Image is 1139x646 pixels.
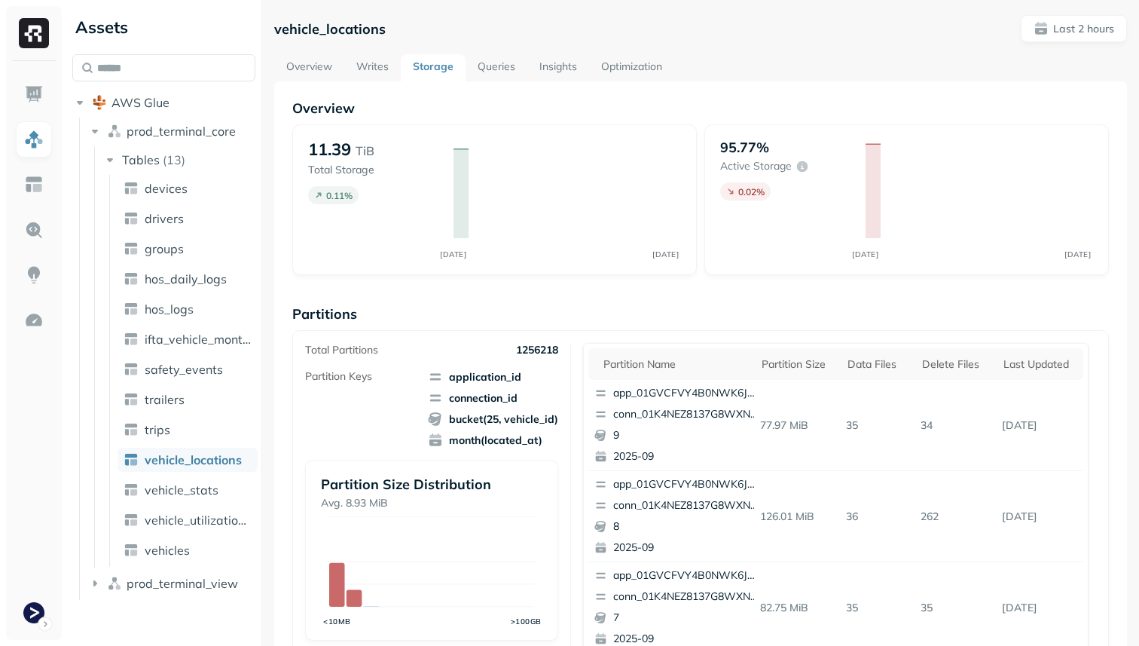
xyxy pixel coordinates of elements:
div: Delete Files [922,357,988,372]
img: namespace [107,124,122,139]
p: 82.75 MiB [754,595,841,621]
a: Overview [274,54,344,81]
p: 95.77% [720,139,769,156]
div: Partition name [603,357,747,372]
img: table [124,362,139,377]
button: AWS Glue [72,90,255,115]
tspan: [DATE] [1065,250,1092,259]
p: 77.97 MiB [754,412,841,439]
img: Insights [24,265,44,285]
span: groups [145,241,184,256]
img: Asset Explorer [24,175,44,194]
span: trips [145,422,170,437]
span: hos_logs [145,302,194,317]
img: table [124,302,139,317]
p: 7 [613,611,759,626]
p: Partition Size Distribution [321,476,542,493]
a: ifta_vehicle_months [118,327,258,351]
img: table [124,392,139,407]
a: hos_logs [118,297,258,321]
img: Query Explorer [24,220,44,240]
button: app_01GVCFVY4B0NWK6JYK87JP2WRPconn_01K4NEZ8137G8WXNV00CK90XW182025-09 [588,471,766,562]
div: Partition size [762,357,833,372]
p: 262 [915,504,996,530]
img: root [92,95,107,110]
img: table [124,452,139,467]
p: Active storage [720,159,792,173]
p: 2025-09 [613,540,759,556]
tspan: [DATE] [653,250,679,259]
a: devices [118,176,258,201]
span: Tables [122,152,160,167]
p: Avg. 8.93 MiB [321,496,542,510]
p: Partition Keys [305,369,372,384]
p: Total Partitions [305,343,378,357]
p: 35 [840,595,915,621]
a: Optimization [589,54,674,81]
img: Optimization [24,311,44,330]
button: app_01GVCFVY4B0NWK6JYK87JP2WRPconn_01K4NEZ8137G8WXNV00CK90XW192025-09 [588,380,766,470]
p: Total Storage [308,163,438,177]
tspan: [DATE] [441,250,467,259]
span: vehicle_locations [145,452,242,467]
p: 35 [915,595,996,621]
p: TiB [356,142,374,160]
p: 34 [915,412,996,439]
p: 8 [613,519,759,534]
span: AWS Glue [111,95,169,110]
img: namespace [107,576,122,591]
img: table [124,241,139,256]
span: trailers [145,392,185,407]
span: vehicle_utilization_day [145,513,252,528]
a: Queries [466,54,527,81]
p: 36 [840,504,915,530]
p: 1256218 [516,343,558,357]
span: bucket(25, vehicle_id) [428,412,558,427]
a: drivers [118,207,258,231]
a: vehicle_utilization_day [118,508,258,532]
p: conn_01K4NEZ8137G8WXNV00CK90XW1 [613,589,759,605]
a: Insights [527,54,589,81]
a: Writes [344,54,401,81]
button: prod_terminal_view [87,571,256,595]
p: Overview [292,100,1109,117]
p: 0.02 % [738,186,765,197]
button: Tables(13) [102,148,257,172]
img: Terminal [23,602,44,623]
div: Data Files [847,357,907,372]
p: 0.11 % [326,190,353,201]
p: app_01GVCFVY4B0NWK6JYK87JP2WRP [613,477,759,492]
p: Partitions [292,305,1109,323]
img: Dashboard [24,84,44,104]
span: devices [145,181,188,196]
span: month(located_at) [428,433,558,448]
a: safety_events [118,357,258,381]
a: groups [118,237,258,261]
img: table [124,181,139,196]
img: table [124,271,139,286]
span: vehicle_stats [145,482,218,498]
p: 35 [840,412,915,439]
p: conn_01K4NEZ8137G8WXNV00CK90XW1 [613,407,759,422]
div: Assets [72,15,255,39]
tspan: <10MB [323,617,351,626]
p: app_01GVCFVY4B0NWK6JYK87JP2WRP [613,386,759,401]
img: table [124,543,139,558]
img: Assets [24,130,44,149]
a: Storage [401,54,466,81]
p: 126.01 MiB [754,504,841,530]
a: hos_daily_logs [118,267,258,291]
span: safety_events [145,362,223,377]
a: trips [118,418,258,442]
a: vehicles [118,538,258,562]
p: app_01GVCFVY4B0NWK6JYK87JP2WRP [613,568,759,583]
p: conn_01K4NEZ8137G8WXNV00CK90XW1 [613,498,759,513]
tspan: >100GB [511,617,542,626]
span: hos_daily_logs [145,271,227,286]
p: Sep 17, 2025 [996,595,1083,621]
button: Last 2 hours [1021,15,1127,42]
p: 11.39 [308,139,351,160]
span: vehicles [145,543,190,558]
span: application_id [428,369,558,384]
img: Ryft [19,18,49,48]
